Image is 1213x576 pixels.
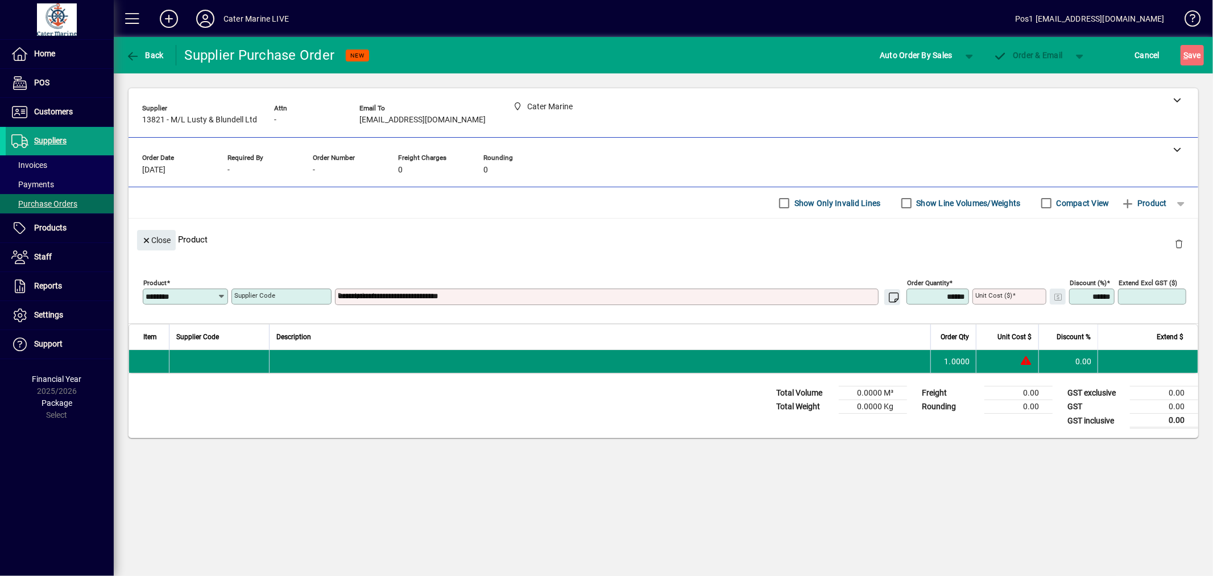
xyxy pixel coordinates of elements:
app-page-header-button: Delete [1165,238,1193,249]
a: Purchase Orders [6,194,114,213]
td: GST inclusive [1062,414,1130,428]
div: Supplier Purchase Order [185,46,335,64]
app-page-header-button: Back [114,45,176,65]
button: Auto Order By Sales [874,45,958,65]
span: Item [143,331,157,343]
span: Description [276,331,311,343]
span: - [227,166,230,175]
td: GST exclusive [1062,386,1130,400]
td: 1.0000 [930,350,976,373]
button: Save [1181,45,1204,65]
label: Show Only Invalid Lines [792,198,881,209]
span: Purchase Orders [11,199,77,208]
div: Product [129,219,1198,260]
app-page-header-button: Close [134,234,179,245]
span: Suppliers [34,136,67,145]
span: Financial Year [32,375,82,384]
div: Cater Marine LIVE [223,10,289,28]
td: Freight [916,386,984,400]
span: Cancel [1135,46,1160,64]
span: ave [1183,46,1201,64]
span: Customers [34,107,73,116]
span: - [274,116,276,125]
mat-label: Extend excl GST ($) [1119,279,1177,287]
a: POS [6,69,114,97]
span: Products [34,223,67,232]
span: NEW [350,52,365,59]
mat-label: Product [143,279,167,287]
div: Pos1 [EMAIL_ADDRESS][DOMAIN_NAME] [1015,10,1165,28]
span: Staff [34,252,52,261]
button: Back [123,45,167,65]
td: Total Volume [771,386,839,400]
span: Settings [34,310,63,319]
a: Products [6,214,114,242]
a: Payments [6,175,114,194]
a: Invoices [6,155,114,175]
td: 0.00 [1130,414,1198,428]
span: Reports [34,281,62,290]
a: Knowledge Base [1176,2,1199,39]
span: - [313,166,315,175]
span: S [1183,51,1188,60]
a: Support [6,330,114,359]
mat-label: Description [338,291,371,299]
button: Close [137,230,176,250]
td: 0.0000 Kg [839,400,907,414]
a: Staff [6,243,114,271]
mat-label: Unit Cost ($) [975,291,1012,299]
mat-label: Discount (%) [1070,279,1107,287]
button: Order & Email [988,45,1069,65]
span: Extend $ [1157,331,1183,343]
span: Close [142,231,171,250]
a: Customers [6,98,114,126]
span: [EMAIL_ADDRESS][DOMAIN_NAME] [359,116,486,125]
span: Home [34,49,55,58]
span: [DATE] [142,166,165,175]
span: 13821 - M/L Lusty & Blundell Ltd [142,116,257,125]
span: Auto Order By Sales [880,46,953,64]
td: 0.00 [984,400,1053,414]
td: 0.00 [1130,400,1198,414]
span: Payments [11,180,54,189]
span: Support [34,339,63,348]
td: 0.00 [984,386,1053,400]
td: Rounding [916,400,984,414]
td: GST [1062,400,1130,414]
label: Compact View [1054,198,1109,209]
button: Profile [187,9,223,29]
label: Show Line Volumes/Weights [914,198,1021,209]
span: Supplier Code [176,331,219,343]
td: 0.00 [1130,386,1198,400]
span: 0 [398,166,403,175]
button: Cancel [1132,45,1163,65]
span: Back [126,51,164,60]
button: Delete [1165,230,1193,257]
span: Discount % [1057,331,1091,343]
span: POS [34,78,49,87]
span: Invoices [11,161,47,170]
span: Order & Email [993,51,1063,60]
button: Add [151,9,187,29]
a: Home [6,40,114,68]
mat-label: Order Quantity [907,279,949,287]
mat-label: Supplier Code [234,291,275,299]
span: 0 [483,166,488,175]
td: 0.0000 M³ [839,386,907,400]
span: Unit Cost $ [997,331,1032,343]
span: Order Qty [941,331,969,343]
a: Settings [6,301,114,330]
span: Package [42,398,72,408]
a: Reports [6,272,114,301]
td: Total Weight [771,400,839,414]
td: 0.00 [1038,350,1098,373]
